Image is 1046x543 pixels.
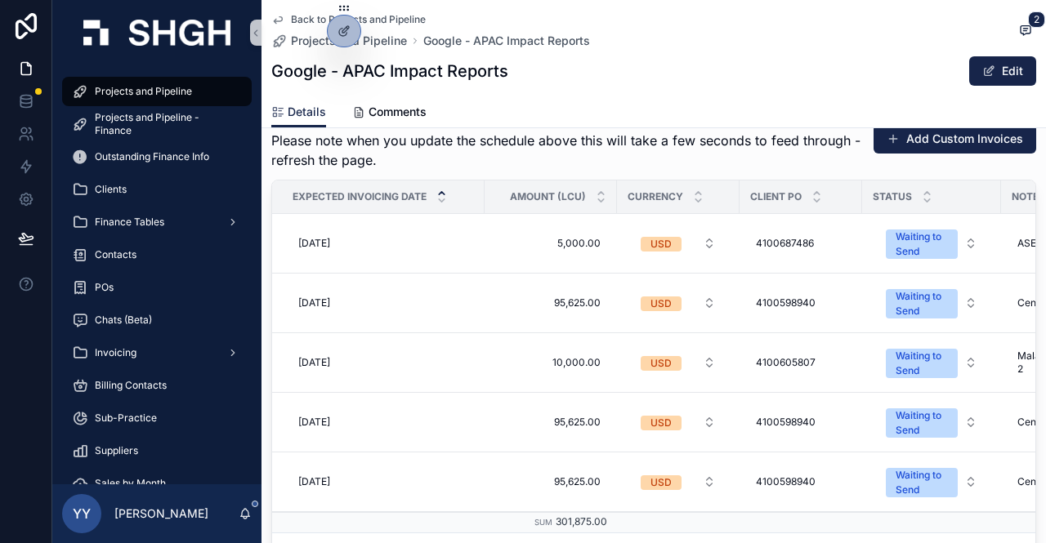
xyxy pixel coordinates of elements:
a: Invoicing [62,338,252,367]
span: Details [288,104,326,120]
a: Clients [62,175,252,204]
a: Comments [352,97,427,130]
div: USD [650,296,672,311]
span: Notes [1012,190,1045,203]
p: [PERSON_NAME] [114,505,208,522]
div: Waiting to Send [896,289,948,318]
a: Projects and Pipeline [62,77,252,106]
span: 4100598940 [756,475,816,488]
span: [DATE] [298,356,330,369]
a: Chats (Beta) [62,305,252,335]
span: Projects and Pipeline - Finance [95,111,235,137]
div: scrollable content [52,65,261,484]
span: 4100598940 [756,416,816,429]
span: Chats (Beta) [95,314,152,327]
span: Suppliers [95,444,138,457]
span: Please note when you update the schedule above this will take a few seconds to feed through - ref... [271,131,881,170]
span: [DATE] [298,416,330,429]
img: App logo [83,20,230,46]
span: 10,000.00 [501,356,601,369]
a: Finance Tables [62,207,252,237]
span: [DATE] [298,237,330,250]
span: Projects and Pipeline [95,85,192,98]
div: USD [650,475,672,490]
span: 301,875.00 [556,515,607,527]
span: Sales by Month [95,477,166,490]
span: [DATE] [298,475,330,488]
button: Edit [969,56,1036,86]
button: Select Button [873,221,990,265]
button: Add Custom Invoices [874,124,1036,154]
button: Select Button [628,229,729,258]
span: 95,625.00 [501,296,601,309]
a: Outstanding Finance Info [62,142,252,171]
button: Select Button [873,460,990,504]
a: Suppliers [62,436,252,465]
h1: Google - APAC Impact Reports [271,60,508,82]
a: Contacts [62,240,252,269]
span: Billing Contacts [95,379,167,392]
span: Client PO [750,190,802,203]
span: 95,625.00 [501,416,601,429]
a: POs [62,273,252,302]
span: YY [73,504,91,523]
button: Select Button [628,467,729,496]
span: Currency [628,190,683,203]
span: Contacts [95,248,136,261]
span: 95,625.00 [501,475,601,488]
button: Select Button [873,281,990,325]
span: Status [873,190,912,203]
span: 4100605807 [756,356,816,369]
span: Expected Invoicing Date [293,190,427,203]
button: Select Button [873,400,990,444]
a: Sub-Practice [62,403,252,433]
a: Billing Contacts [62,371,252,400]
span: Comments [369,104,427,120]
div: USD [650,356,672,371]
button: Select Button [628,407,729,437]
span: 5,000.00 [501,237,601,250]
span: Projects and Pipeline [291,33,407,49]
span: Finance Tables [95,216,164,229]
div: Waiting to Send [896,349,948,378]
span: 4100687486 [756,237,814,250]
button: 2 [1015,21,1036,42]
span: [DATE] [298,296,330,309]
a: Google - APAC Impact Reports [423,33,590,49]
span: Invoicing [95,346,136,359]
a: Projects and Pipeline - Finance [62,109,252,139]
span: Back to Projects and Pipeline [291,13,426,26]
div: USD [650,416,672,430]
button: Select Button [628,348,729,377]
a: Details [271,97,326,128]
span: 4100598940 [756,296,816,309]
a: Back to Projects and Pipeline [271,13,426,26]
a: Sales by Month [62,469,252,498]
div: Waiting to Send [896,408,948,438]
span: 2 [1028,11,1045,28]
div: USD [650,237,672,251]
span: POs [95,281,114,294]
span: Outstanding Finance Info [95,150,209,163]
span: Clients [95,183,127,196]
a: Projects and Pipeline [271,33,407,49]
small: Sum [534,518,552,527]
button: Select Button [628,288,729,318]
span: Sub-Practice [95,412,157,425]
div: Waiting to Send [896,229,948,259]
div: Waiting to Send [896,468,948,497]
span: Amount (LCU) [510,190,586,203]
button: Select Button [873,340,990,385]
